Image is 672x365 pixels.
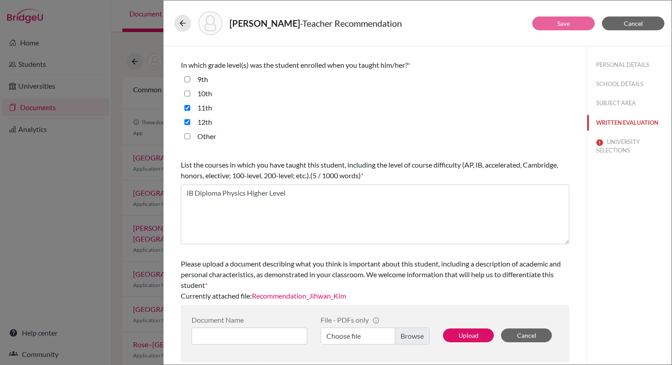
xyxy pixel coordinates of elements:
strong: [PERSON_NAME] [230,18,300,29]
button: SUBJECT AREA [587,95,672,111]
label: Choose file [321,328,430,344]
span: Please upload a document describing what you think is important about this student, including a d... [181,259,561,289]
label: 10th [197,88,212,99]
button: Cancel [501,328,552,342]
img: error-544570611efd0a2d1de9.svg [596,139,603,146]
button: WRITTEN EVALUATION [587,115,672,131]
label: Other [197,131,216,142]
span: info [372,317,380,324]
button: SCHOOL DETAILS [587,76,672,92]
div: File - PDFs only [321,316,430,324]
button: Upload [443,328,494,342]
label: 12th [197,117,212,127]
span: - Teacher Recommendation [300,18,402,29]
label: 11th [197,103,212,113]
span: In which grade level(s) was the student enrolled when you taught him/her? [181,61,408,69]
div: Document Name [192,316,307,324]
textarea: IB Diploma Physics Higher Level [181,185,569,244]
span: (5 / 1000 words) [310,171,361,180]
button: PERSONAL DETAILS [587,57,672,73]
label: 9th [197,74,208,85]
button: UNIVERSITY SELECTIONS [587,134,672,158]
div: Currently attached file: [181,255,569,305]
a: Recommendation_Jihwan_Kim [252,291,346,300]
span: List the courses in which you have taught this student, including the level of course difficulty ... [181,160,558,180]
